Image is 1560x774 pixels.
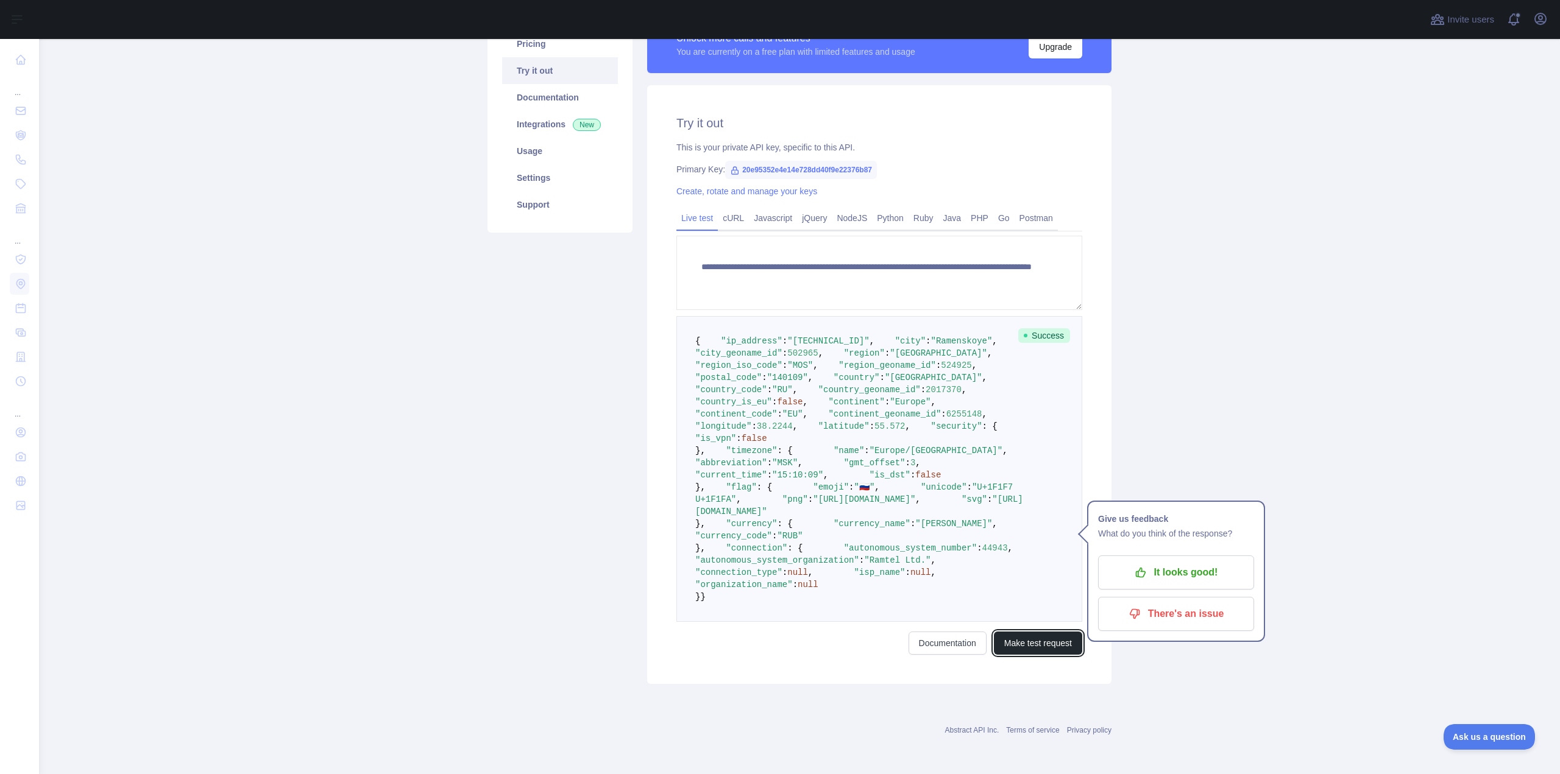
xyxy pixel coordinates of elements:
span: "currency_name" [834,519,910,529]
p: What do you think of the response? [1098,526,1254,541]
span: , [818,348,823,358]
span: : [936,361,941,370]
span: "security" [931,421,982,431]
span: null [798,580,818,589]
span: "currency_code" [695,531,772,541]
h1: Give us feedback [1098,512,1254,526]
span: : [859,555,864,565]
a: cURL [718,208,749,228]
span: "MSK" [772,458,798,468]
a: Usage [502,138,618,164]
span: 502965 [787,348,818,358]
span: "region_geoname_id" [838,361,936,370]
a: Integrations New [502,111,618,138]
span: 2017370 [926,385,962,395]
span: : [910,519,915,529]
span: , [870,336,874,346]
span: "🇷🇺" [854,482,875,492]
span: "country_geoname_id" [818,385,921,395]
span: : [782,568,787,577]
span: , [915,458,920,468]
span: null [910,568,931,577]
span: 524925 [941,361,971,370]
h2: Try it out [676,114,1082,132]
span: : [905,568,910,577]
span: false [777,397,803,407]
a: Privacy policy [1067,726,1111,734]
span: New [573,119,601,131]
span: "city" [895,336,926,346]
span: "connection_type" [695,568,782,577]
span: "region_iso_code" [695,361,782,370]
span: "emoji" [813,482,849,492]
a: jQuery [797,208,832,228]
a: Documentation [909,632,987,655]
span: : { [787,543,803,553]
span: "city_geoname_id" [695,348,782,358]
span: : [987,494,992,504]
span: "140109" [767,373,808,382]
span: "continent" [828,397,884,407]
span: } [695,592,700,602]
span: } [700,592,705,602]
span: : [751,421,756,431]
span: }, [695,519,706,529]
span: 6255148 [946,409,982,419]
span: false [742,434,767,443]
span: "isp_name" [854,568,905,577]
span: }, [695,543,706,553]
span: : [772,531,777,541]
span: "continent_code" [695,409,777,419]
a: Try it out [502,57,618,84]
span: : [736,434,741,443]
span: , [906,421,910,431]
span: : { [777,446,792,456]
span: "country" [834,373,880,382]
a: Settings [502,164,618,191]
span: "RUB" [777,531,803,541]
div: Primary Key: [676,163,1082,175]
span: , [931,555,935,565]
a: Go [993,208,1015,228]
span: : [870,421,874,431]
span: "postal_code" [695,373,762,382]
span: : [793,580,798,589]
div: ... [10,395,29,419]
span: , [931,397,936,407]
span: : [926,336,931,346]
span: : [782,348,787,358]
span: : [977,543,982,553]
span: "[URL][DOMAIN_NAME]" [813,494,915,504]
span: , [798,458,803,468]
span: Success [1018,328,1070,343]
span: : [864,446,869,456]
span: : { [757,482,772,492]
span: "abbreviation" [695,458,767,468]
span: false [915,470,941,480]
span: : [921,385,926,395]
button: It looks good! [1098,555,1254,589]
span: : [808,494,813,504]
span: : [767,458,772,468]
span: , [808,568,813,577]
div: ... [10,222,29,246]
span: : [782,336,787,346]
span: , [803,409,807,419]
span: "flag" [726,482,756,492]
button: Invite users [1428,10,1497,29]
a: PHP [966,208,993,228]
span: 3 [910,458,915,468]
span: null [787,568,808,577]
span: , [1002,446,1007,456]
span: : [885,348,890,358]
span: "RU" [772,385,793,395]
span: : [910,470,915,480]
span: 55.572 [874,421,905,431]
a: Terms of service [1006,726,1059,734]
span: : [967,482,972,492]
span: "organization_name" [695,580,793,589]
span: "currency" [726,519,777,529]
span: : [849,482,854,492]
span: "country_is_eu" [695,397,772,407]
button: There's an issue [1098,597,1254,631]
